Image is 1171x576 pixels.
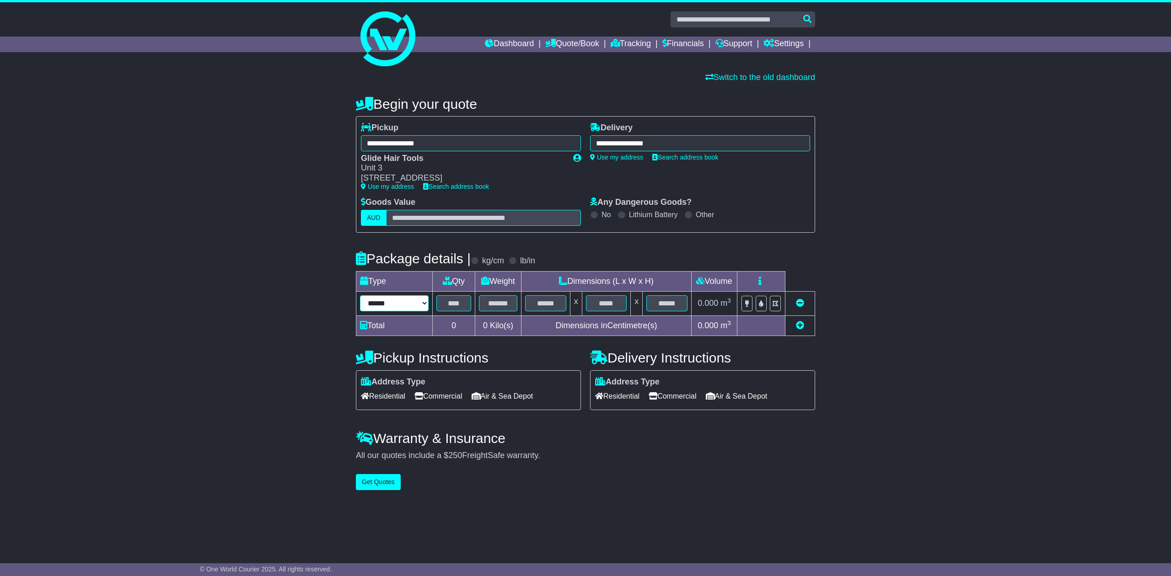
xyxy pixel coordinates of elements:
label: Other [696,210,714,219]
td: Volume [691,271,737,291]
label: lb/in [520,256,535,266]
span: Air & Sea Depot [706,389,768,403]
label: Address Type [595,377,660,387]
h4: Warranty & Insurance [356,431,815,446]
span: 250 [448,451,462,460]
button: Get Quotes [356,474,401,490]
td: Kilo(s) [475,315,521,336]
span: Air & Sea Depot [472,389,533,403]
sup: 3 [727,297,731,304]
span: 0 [483,321,488,330]
td: x [570,291,582,315]
td: Weight [475,271,521,291]
label: No [602,210,611,219]
label: kg/cm [482,256,504,266]
label: Delivery [590,123,633,133]
label: Pickup [361,123,398,133]
span: Residential [595,389,639,403]
label: Address Type [361,377,425,387]
span: 0.000 [698,321,718,330]
a: Dashboard [485,37,534,52]
label: Lithium Battery [629,210,678,219]
span: m [720,299,731,308]
div: [STREET_ADDRESS] [361,173,564,183]
a: Financials [662,37,704,52]
a: Search address book [652,154,718,161]
div: All our quotes include a $ FreightSafe warranty. [356,451,815,461]
a: Tracking [611,37,651,52]
span: © One World Courier 2025. All rights reserved. [200,565,332,573]
sup: 3 [727,320,731,326]
label: Goods Value [361,197,415,208]
a: Switch to the old dashboard [705,73,815,82]
h4: Delivery Instructions [590,350,815,365]
td: Type [356,271,433,291]
h4: Pickup Instructions [356,350,581,365]
td: Total [356,315,433,336]
span: Residential [361,389,405,403]
td: Qty [433,271,475,291]
td: 0 [433,315,475,336]
span: Commercial [649,389,696,403]
a: Remove this item [796,299,804,308]
h4: Begin your quote [356,96,815,112]
div: Glide Hair Tools [361,154,564,164]
a: Quote/Book [545,37,599,52]
div: Unit 3 [361,163,564,173]
span: Commercial [414,389,462,403]
h4: Package details | [356,251,471,266]
a: Use my address [361,183,414,190]
label: Any Dangerous Goods? [590,197,692,208]
td: Dimensions (L x W x H) [521,271,691,291]
a: Use my address [590,154,643,161]
span: 0.000 [698,299,718,308]
td: x [631,291,643,315]
a: Search address book [423,183,489,190]
a: Support [715,37,752,52]
a: Add new item [796,321,804,330]
a: Settings [763,37,804,52]
td: Dimensions in Centimetre(s) [521,315,691,336]
label: AUD [361,210,387,226]
span: m [720,321,731,330]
